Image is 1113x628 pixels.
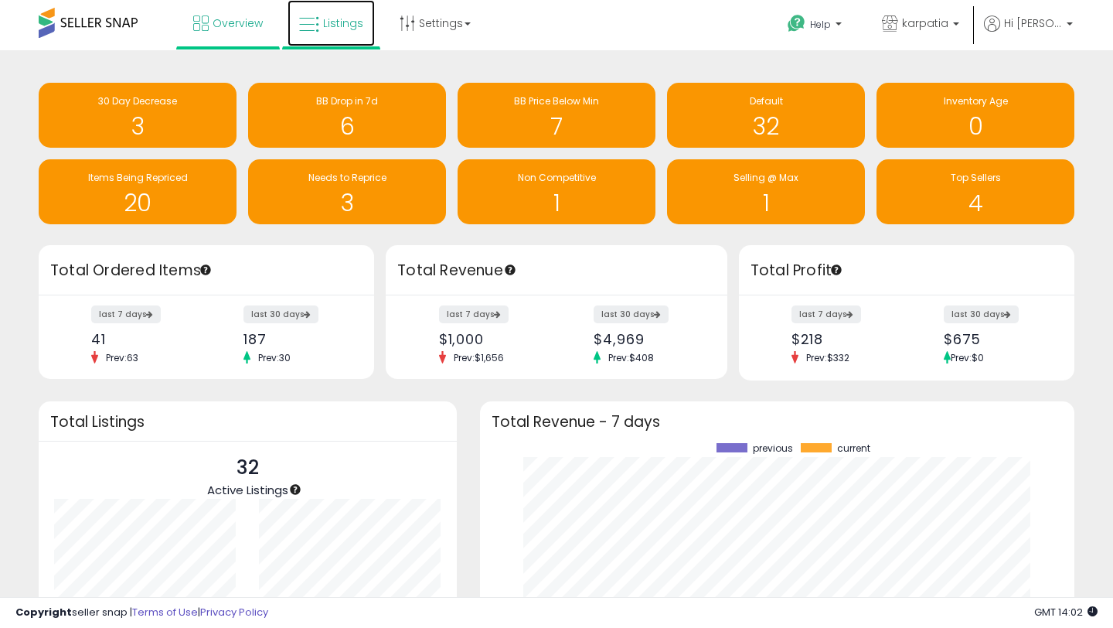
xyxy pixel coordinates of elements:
[492,416,1063,428] h3: Total Revenue - 7 days
[458,83,655,148] a: BB Price Below Min 7
[248,159,446,224] a: Needs to Reprice 3
[902,15,948,31] span: karpatia
[503,263,517,277] div: Tooltip anchor
[951,351,984,364] span: Prev: $0
[98,94,177,108] span: 30 Day Decrease
[876,159,1074,224] a: Top Sellers 4
[751,260,1063,282] h3: Total Profit
[810,18,831,31] span: Help
[791,331,895,347] div: $218
[200,605,268,619] a: Privacy Policy
[458,159,655,224] a: Non Competitive 1
[791,305,861,323] label: last 7 days
[594,305,669,323] label: last 30 days
[256,190,438,216] h1: 3
[243,305,318,323] label: last 30 days
[667,159,865,224] a: Selling @ Max 1
[775,2,857,50] a: Help
[829,263,843,277] div: Tooltip anchor
[876,83,1074,148] a: Inventory Age 0
[256,114,438,139] h1: 6
[46,114,229,139] h1: 3
[250,351,298,364] span: Prev: 30
[465,114,648,139] h1: 7
[316,94,378,108] span: BB Drop in 7d
[88,171,188,184] span: Items Being Repriced
[207,482,288,498] span: Active Listings
[884,114,1067,139] h1: 0
[308,171,386,184] span: Needs to Reprice
[675,190,857,216] h1: 1
[39,159,237,224] a: Items Being Repriced 20
[944,305,1019,323] label: last 30 days
[439,331,545,347] div: $1,000
[837,443,870,454] span: current
[199,263,213,277] div: Tooltip anchor
[594,331,699,347] div: $4,969
[132,605,198,619] a: Terms of Use
[288,483,302,497] div: Tooltip anchor
[465,190,648,216] h1: 1
[798,351,857,364] span: Prev: $332
[514,94,599,108] span: BB Price Below Min
[733,171,798,184] span: Selling @ Max
[91,331,195,347] div: 41
[15,605,72,619] strong: Copyright
[750,94,783,108] span: Default
[207,453,288,483] p: 32
[675,114,857,139] h1: 32
[213,15,263,31] span: Overview
[753,443,793,454] span: previous
[39,83,237,148] a: 30 Day Decrease 3
[98,351,146,364] span: Prev: 63
[1034,605,1098,619] span: 2025-08-15 14:02 GMT
[984,15,1073,50] a: Hi [PERSON_NAME]
[601,351,662,364] span: Prev: $408
[50,416,445,428] h3: Total Listings
[91,305,161,323] label: last 7 days
[248,83,446,148] a: BB Drop in 7d 6
[439,305,509,323] label: last 7 days
[944,94,1008,108] span: Inventory Age
[884,190,1067,216] h1: 4
[951,171,1001,184] span: Top Sellers
[518,171,596,184] span: Non Competitive
[15,606,268,620] div: seller snap | |
[667,83,865,148] a: Default 32
[397,260,716,282] h3: Total Revenue
[944,331,1047,347] div: $675
[50,260,362,282] h3: Total Ordered Items
[323,15,363,31] span: Listings
[243,331,347,347] div: 187
[787,14,806,33] i: Get Help
[46,190,229,216] h1: 20
[1004,15,1062,31] span: Hi [PERSON_NAME]
[446,351,512,364] span: Prev: $1,656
